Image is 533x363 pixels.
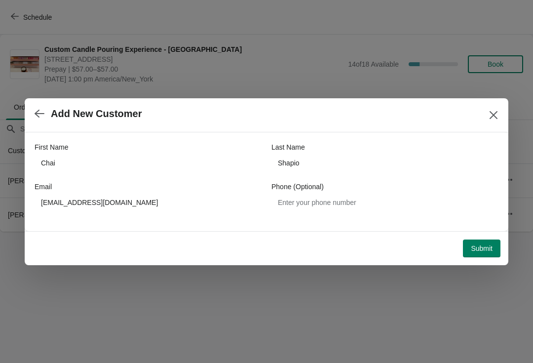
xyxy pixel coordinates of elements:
label: Last Name [271,142,305,152]
span: Submit [471,244,493,252]
label: Email [35,182,52,192]
input: Enter your email [35,194,262,211]
label: Phone (Optional) [271,182,324,192]
input: John [35,154,262,172]
label: First Name [35,142,68,152]
button: Submit [463,240,500,257]
h2: Add New Customer [51,108,142,120]
button: Close [485,106,502,124]
input: Smith [271,154,498,172]
input: Enter your phone number [271,194,498,211]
